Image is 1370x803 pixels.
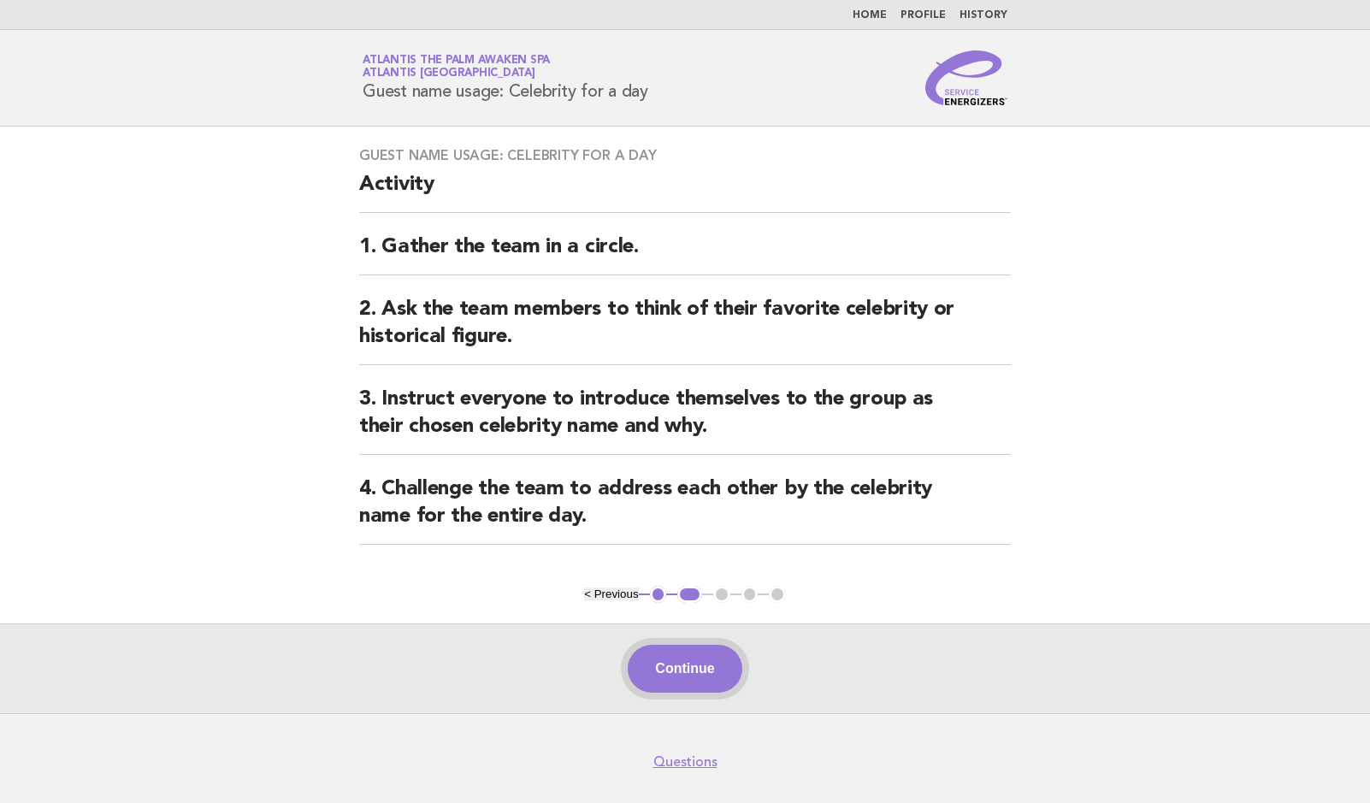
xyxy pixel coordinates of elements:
[363,55,550,79] a: Atlantis The Palm Awaken SpaAtlantis [GEOGRAPHIC_DATA]
[677,586,702,603] button: 2
[853,10,887,21] a: Home
[359,233,1011,275] h2: 1. Gather the team in a circle.
[628,645,741,693] button: Continue
[901,10,946,21] a: Profile
[650,586,667,603] button: 1
[359,171,1011,213] h2: Activity
[359,386,1011,455] h2: 3. Instruct everyone to introduce themselves to the group as their chosen celebrity name and why.
[359,147,1011,164] h3: Guest name usage: Celebrity for a day
[359,296,1011,365] h2: 2. Ask the team members to think of their favorite celebrity or historical figure.
[363,56,648,100] h1: Guest name usage: Celebrity for a day
[359,475,1011,545] h2: 4. Challenge the team to address each other by the celebrity name for the entire day.
[925,50,1007,105] img: Service Energizers
[363,68,535,80] span: Atlantis [GEOGRAPHIC_DATA]
[584,587,638,600] button: < Previous
[653,753,717,771] a: Questions
[960,10,1007,21] a: History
